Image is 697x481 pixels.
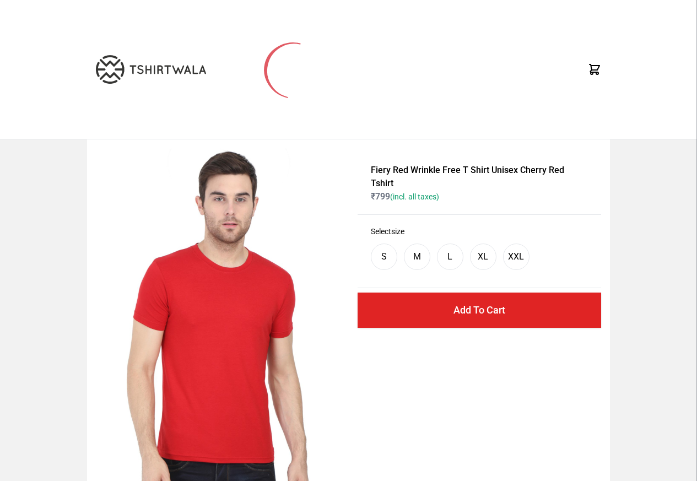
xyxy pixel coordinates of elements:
[358,293,601,328] button: Add To Cart
[371,191,439,202] span: ₹ 799
[371,164,588,190] h1: Fiery Red Wrinkle Free T Shirt Unisex Cherry Red Tshirt
[508,250,524,263] div: XXL
[371,226,588,237] h3: Select size
[96,55,206,84] img: TW-LOGO-400-104.png
[390,192,439,201] span: (incl. all taxes)
[381,250,387,263] div: S
[413,250,421,263] div: M
[447,250,452,263] div: L
[478,250,488,263] div: XL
